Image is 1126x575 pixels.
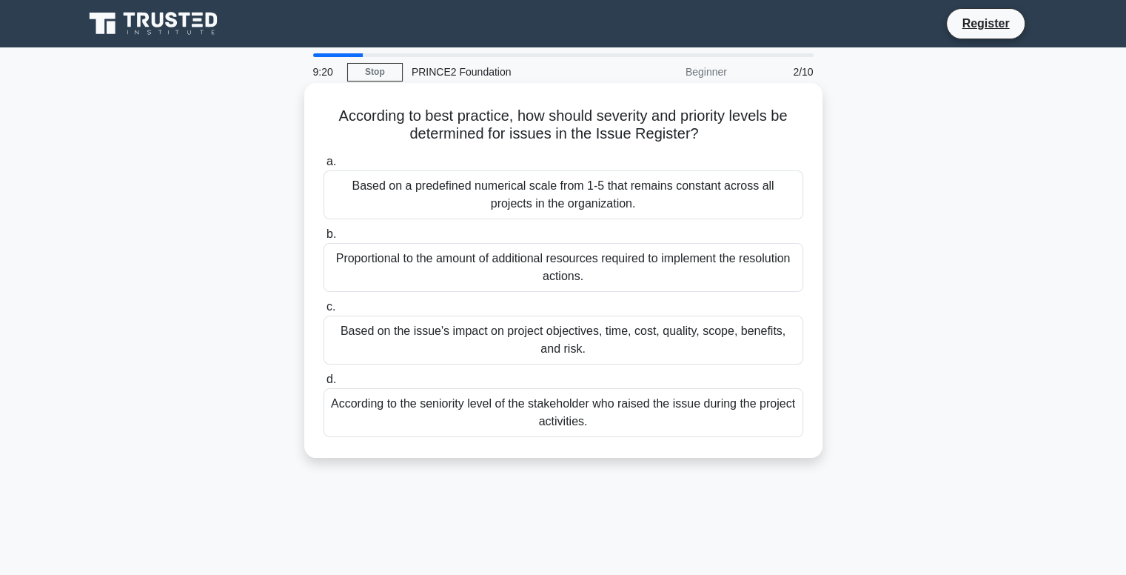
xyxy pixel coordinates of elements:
[324,316,803,365] div: Based on the issue's impact on project objectives, time, cost, quality, scope, benefits, and risk.
[324,243,803,292] div: Proportional to the amount of additional resources required to implement the resolution actions.
[326,373,336,385] span: d.
[324,388,803,437] div: According to the seniority level of the stakeholder who raised the issue during the project activ...
[324,170,803,219] div: Based on a predefined numerical scale from 1-5 that remains constant across all projects in the o...
[953,14,1018,33] a: Register
[347,63,403,82] a: Stop
[736,57,822,87] div: 2/10
[304,57,347,87] div: 9:20
[322,107,805,144] h5: According to best practice, how should severity and priority levels be determined for issues in t...
[326,155,336,167] span: a.
[403,57,606,87] div: PRINCE2 Foundation
[606,57,736,87] div: Beginner
[326,300,335,313] span: c.
[326,227,336,240] span: b.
